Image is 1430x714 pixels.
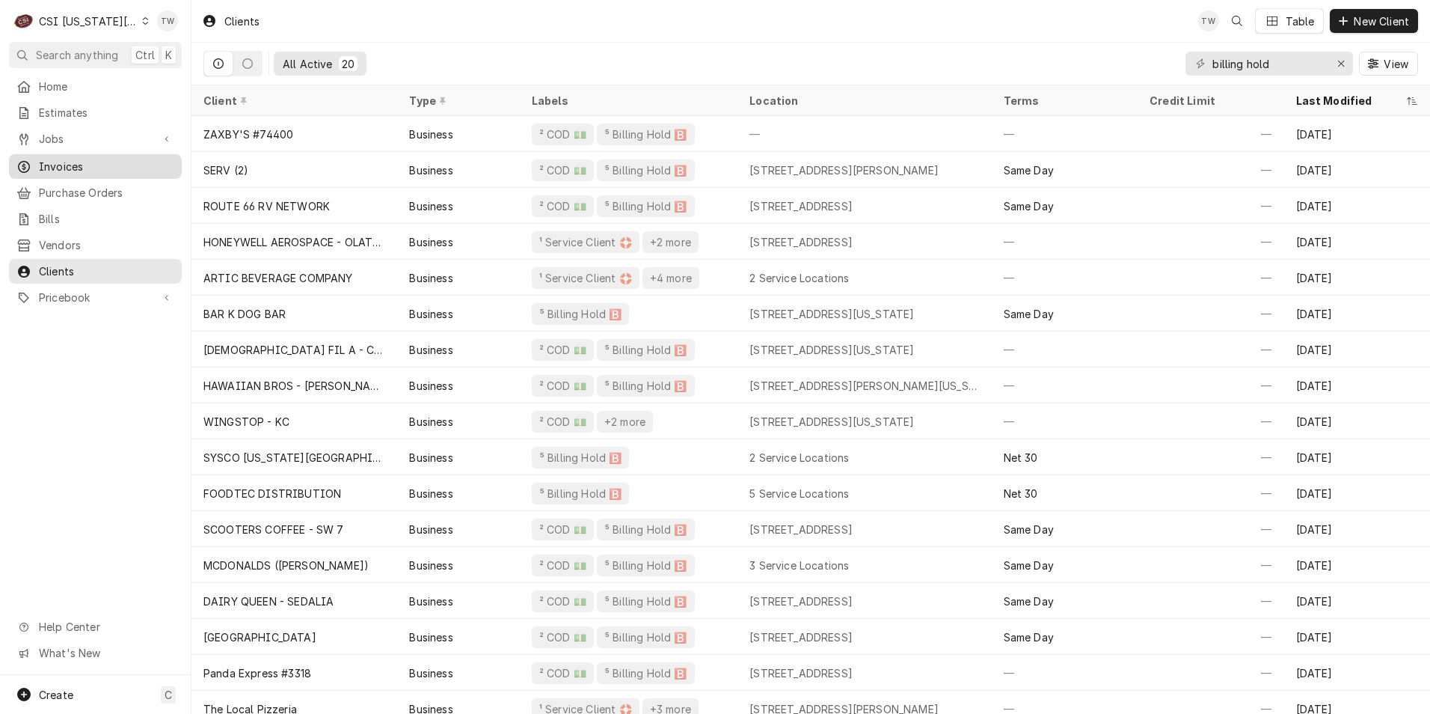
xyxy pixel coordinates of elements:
div: ⁵ Billing Hold 🅱️ [603,198,689,214]
div: [STREET_ADDRESS][US_STATE] [749,342,914,358]
div: [DATE] [1284,583,1430,619]
div: [DATE] [1284,655,1430,691]
span: New Client [1351,13,1412,29]
span: K [165,47,172,63]
div: [DATE] [1284,152,1430,188]
div: ⁵ Billing Hold 🅱️ [603,665,689,681]
span: View [1381,56,1411,72]
div: Same Day [1004,629,1054,645]
div: [STREET_ADDRESS][US_STATE] [749,414,914,430]
div: ⁵ Billing Hold 🅱️ [603,126,689,142]
div: Business [409,522,452,537]
div: [DATE] [1284,224,1430,260]
div: ² COD 💵 [538,126,588,142]
div: ² COD 💵 [538,198,588,214]
div: Net 30 [1004,450,1038,466]
div: ⁵ Billing Hold 🅱️ [603,594,689,609]
div: 3 Service Locations [749,558,849,573]
div: [DATE] [1284,619,1430,655]
a: Go to Jobs [9,126,182,151]
span: Help Center [39,619,173,635]
div: SCOOTERS COFFEE - SW 7 [203,522,344,537]
div: ARTIC BEVERAGE COMPANY [203,270,353,286]
div: [DATE] [1284,188,1430,224]
div: WINGSTOP - KC [203,414,289,430]
div: Panda Express #3318 [203,665,311,681]
div: — [1138,332,1283,367]
div: ⁵ Billing Hold 🅱️ [603,342,689,358]
div: Business [409,450,452,466]
div: CSI Kansas City's Avatar [13,10,34,31]
div: ⁵ Billing Hold 🅱️ [603,629,689,645]
div: Business [409,414,452,430]
div: — [1138,583,1283,619]
div: Type [409,93,504,109]
div: — [1138,367,1283,403]
span: Home [39,79,174,94]
div: MCDONALDS ([PERSON_NAME]) [203,558,369,573]
button: Search anythingCtrlK [9,42,182,68]
div: +4 more [648,270,693,286]
span: Vendors [39,237,174,253]
div: — [1138,152,1283,188]
div: HAWAIIAN BROS - [PERSON_NAME] [203,378,385,394]
div: [DATE] [1284,547,1430,583]
div: DAIRY QUEEN - SEDALIA [203,594,334,609]
a: Go to Pricebook [9,285,182,310]
span: What's New [39,645,173,661]
div: Last Modified [1296,93,1403,109]
div: [GEOGRAPHIC_DATA] [203,629,316,645]
div: Location [749,93,979,109]
div: 2 Service Locations [749,270,849,286]
div: — [1138,439,1283,475]
div: ⁵ Billing Hold 🅱️ [538,450,624,466]
div: [STREET_ADDRESS] [749,234,853,250]
div: SYSCO [US_STATE][GEOGRAPHIC_DATA] [203,450,385,466]
span: Jobs [39,131,152,147]
div: [DATE] [1284,439,1430,475]
button: Open search [1225,9,1249,33]
div: Business [409,629,452,645]
button: View [1359,52,1418,76]
div: [STREET_ADDRESS] [749,198,853,214]
div: [STREET_ADDRESS] [749,522,853,537]
div: [DEMOGRAPHIC_DATA] FIL A - CHERRY ST [203,342,385,358]
div: ² COD 💵 [538,629,588,645]
div: — [1138,475,1283,511]
div: ⁵ Billing Hold 🅱️ [603,558,689,573]
div: ¹ Service Client 🛟 [538,270,633,286]
div: Table [1286,13,1315,29]
div: — [1138,403,1283,439]
div: [DATE] [1284,367,1430,403]
a: Home [9,74,182,99]
div: ² COD 💵 [538,665,588,681]
a: Clients [9,259,182,284]
div: — [1138,655,1283,691]
div: TW [157,10,178,31]
span: Clients [39,263,174,279]
div: ⁵ Billing Hold 🅱️ [603,162,689,178]
div: [STREET_ADDRESS] [749,629,853,645]
div: +2 more [648,234,693,250]
div: All Active [283,56,333,72]
div: Same Day [1004,558,1054,573]
div: BAR K DOG BAR [203,306,286,322]
span: Create [39,689,73,701]
div: Client [203,93,382,109]
div: [DATE] [1284,332,1430,367]
div: Same Day [1004,306,1054,322]
div: — [992,332,1138,367]
span: Ctrl [135,47,155,63]
div: [STREET_ADDRESS][US_STATE] [749,306,914,322]
div: ⁵ Billing Hold 🅱️ [538,486,624,501]
div: [DATE] [1284,260,1430,296]
div: [DATE] [1284,403,1430,439]
a: Invoices [9,154,182,179]
div: — [992,403,1138,439]
div: — [992,367,1138,403]
div: ROUTE 66 RV NETWORK [203,198,330,214]
div: Business [409,486,452,501]
div: [STREET_ADDRESS][PERSON_NAME][US_STATE] [749,378,979,394]
div: Same Day [1004,522,1054,537]
div: [DATE] [1284,296,1430,332]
